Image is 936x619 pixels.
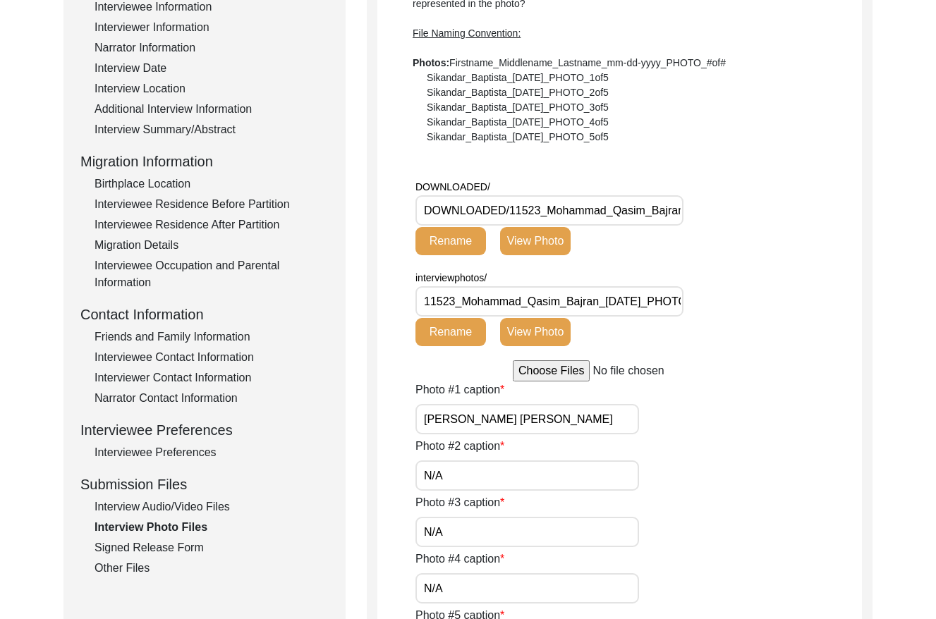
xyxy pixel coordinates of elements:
[95,560,329,577] div: Other Files
[415,227,486,255] button: Rename
[500,227,571,255] button: View Photo
[500,318,571,346] button: View Photo
[95,60,329,77] div: Interview Date
[95,369,329,386] div: Interviewer Contact Information
[415,381,504,398] label: Photo #1 caption
[95,101,329,118] div: Additional Interview Information
[95,519,329,536] div: Interview Photo Files
[95,444,329,461] div: Interviewee Preferences
[95,498,329,515] div: Interview Audio/Video Files
[415,494,504,511] label: Photo #3 caption
[415,318,486,346] button: Rename
[95,176,329,192] div: Birthplace Location
[95,349,329,366] div: Interviewee Contact Information
[80,419,329,441] div: Interviewee Preferences
[415,551,504,568] label: Photo #4 caption
[95,329,329,345] div: Friends and Family Information
[95,216,329,233] div: Interviewee Residence After Partition
[80,151,329,172] div: Migration Information
[95,237,329,254] div: Migration Details
[95,80,329,97] div: Interview Location
[95,19,329,36] div: Interviewer Information
[415,272,487,283] span: interviewphotos/
[95,121,329,138] div: Interview Summary/Abstract
[95,196,329,213] div: Interviewee Residence Before Partition
[413,27,521,39] span: File Naming Convention:
[95,257,329,291] div: Interviewee Occupation and Parental Information
[413,57,449,68] b: Photos:
[95,539,329,556] div: Signed Release Form
[415,181,490,192] span: DOWNLOADED/
[80,304,329,325] div: Contact Information
[95,390,329,407] div: Narrator Contact Information
[415,438,504,455] label: Photo #2 caption
[80,474,329,495] div: Submission Files
[95,39,329,56] div: Narrator Information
